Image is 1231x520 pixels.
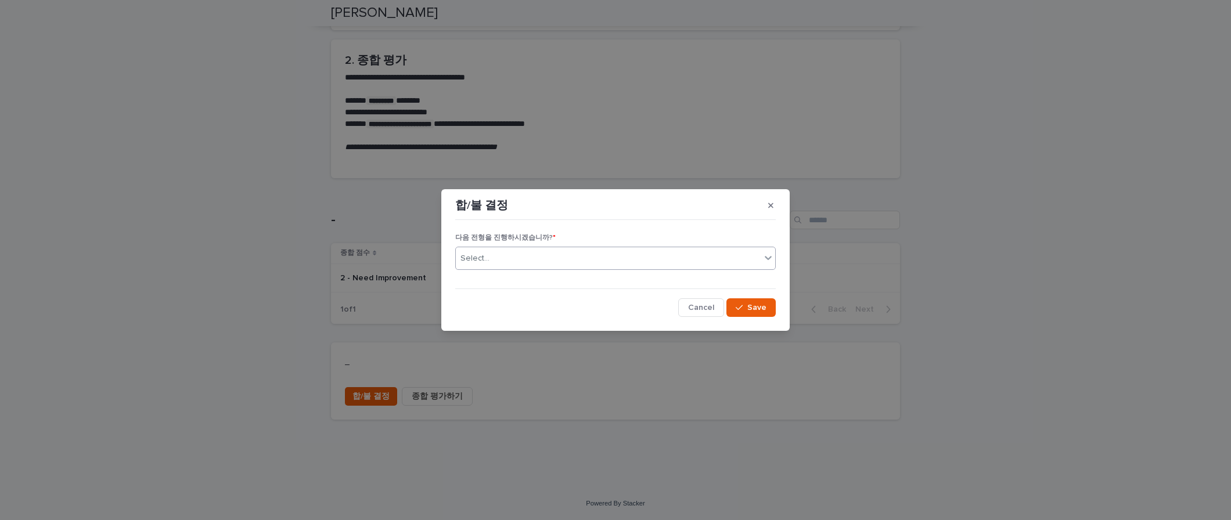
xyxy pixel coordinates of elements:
p: 합/불 결정 [455,198,508,212]
button: Save [726,298,776,317]
div: Select... [460,252,489,265]
span: Cancel [688,304,714,312]
span: Save [747,304,766,312]
span: 다음 전형을 진행하시겠습니까? [455,234,556,241]
button: Cancel [678,298,724,317]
